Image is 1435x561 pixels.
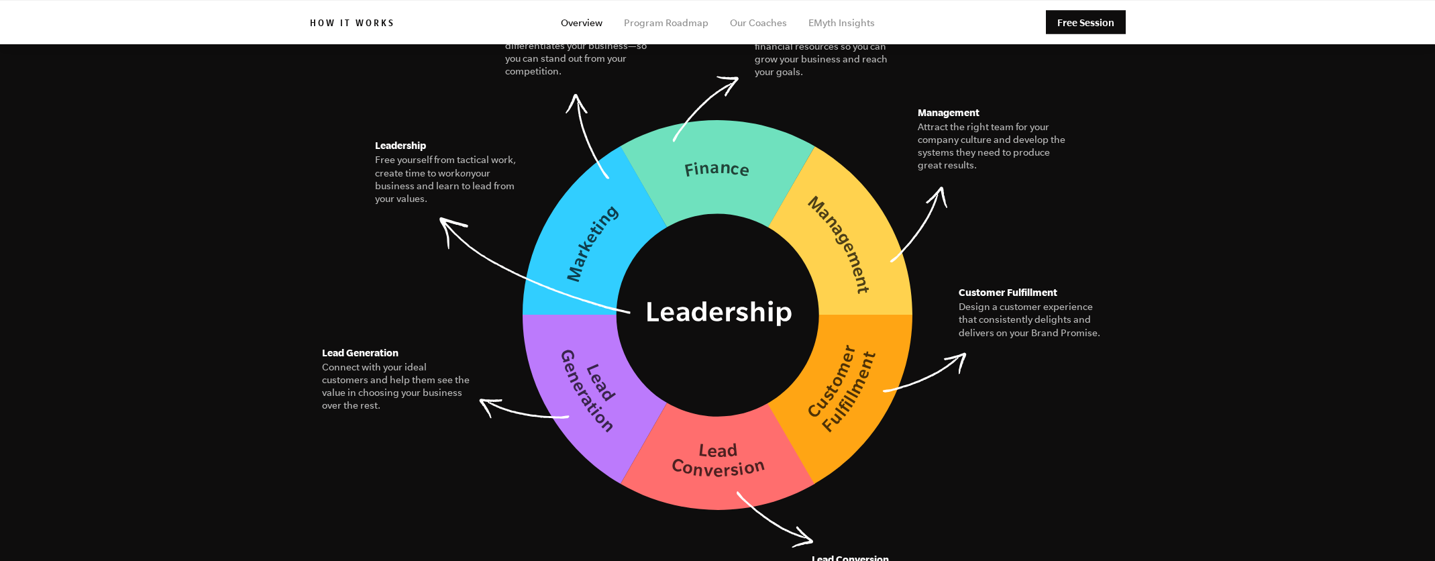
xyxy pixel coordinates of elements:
a: Program Roadmap [624,17,708,28]
figcaption: Design a customer experience that consistently delights and delivers on your Brand Promise. [959,301,1109,340]
a: Our Coaches [730,17,787,28]
h5: Lead Generation [322,345,472,361]
figcaption: Discover your ideal customers, why they buy and what differentiates your business—so you can stan... [505,14,655,79]
i: on [460,168,471,178]
iframe: Chat Widget [1368,497,1435,561]
h5: Customer Fulfillment [959,285,1109,301]
a: Overview [561,17,602,28]
figcaption: Attract the right team for your company culture and develop the systems they need to produce grea... [918,121,1068,172]
h5: Management [918,105,1068,121]
figcaption: Free yourself from tactical work, create time to work your business and learn to lead from your v... [375,154,525,205]
figcaption: Understand and manage your financial resources so you can grow your business and reach your goals. [755,27,905,79]
h5: Leadership [375,138,525,154]
a: Free Session [1046,11,1126,34]
a: EMyth Insights [808,17,875,28]
h6: How it works [310,18,395,32]
img: The Seven Essential Systems [523,119,912,510]
figcaption: Connect with your ideal customers and help them see the value in choosing your business over the ... [322,361,472,413]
